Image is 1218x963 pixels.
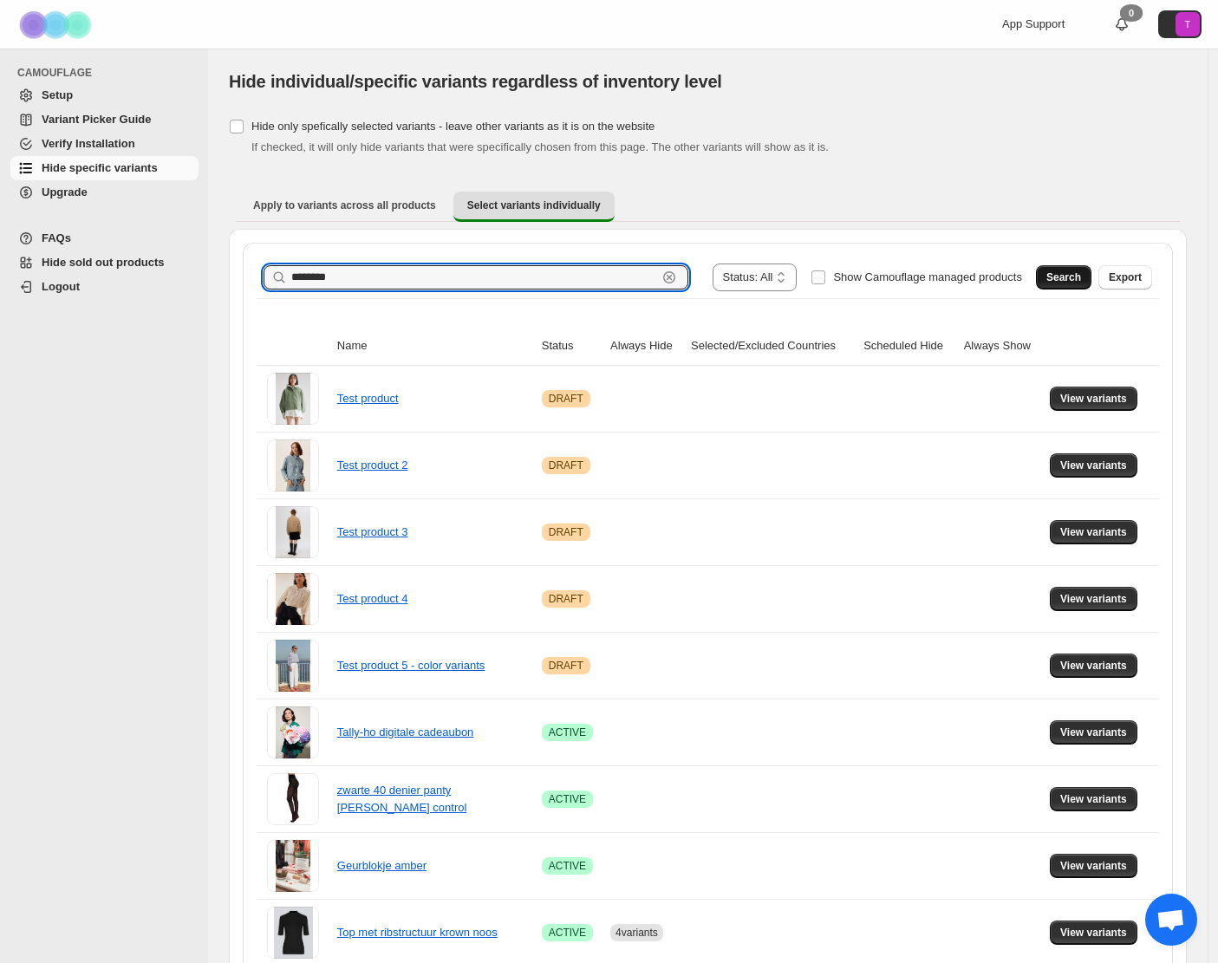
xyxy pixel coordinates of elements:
a: Open de chat [1145,894,1197,946]
button: Apply to variants across all products [239,192,450,219]
span: Select variants individually [467,198,601,212]
span: 4 variants [616,927,658,939]
span: View variants [1060,926,1127,940]
a: Test product 2 [337,459,408,472]
span: Search [1046,270,1081,284]
span: DRAFT [549,525,583,539]
span: DRAFT [549,392,583,406]
button: Export [1098,265,1152,290]
a: Setup [10,83,199,107]
span: Logout [42,280,80,293]
div: 0 [1120,4,1143,22]
span: App Support [1002,17,1065,30]
span: FAQs [42,231,71,244]
img: Camouflage [14,1,101,49]
span: DRAFT [549,459,583,472]
button: Clear [661,269,678,286]
a: zwarte 40 denier panty [PERSON_NAME] control [337,784,467,814]
th: Always Hide [605,327,686,366]
button: View variants [1050,854,1137,878]
span: View variants [1060,392,1127,406]
a: Test product 4 [337,592,408,605]
span: Hide individual/specific variants regardless of inventory level [229,72,722,91]
span: View variants [1060,592,1127,606]
a: FAQs [10,226,199,251]
th: Selected/Excluded Countries [686,327,858,366]
span: Hide specific variants [42,161,158,174]
a: Top met ribstructuur krown noos [337,926,498,939]
button: View variants [1050,387,1137,411]
a: Geurblokje amber [337,859,427,872]
span: View variants [1060,525,1127,539]
button: View variants [1050,520,1137,544]
th: Always Show [959,327,1045,366]
span: ACTIVE [549,726,586,739]
button: View variants [1050,453,1137,478]
span: View variants [1060,726,1127,739]
text: T [1185,19,1191,29]
span: View variants [1060,792,1127,806]
span: ACTIVE [549,926,586,940]
span: Setup [42,88,73,101]
span: Avatar with initials T [1176,12,1200,36]
span: DRAFT [549,659,583,673]
span: Export [1109,270,1142,284]
span: If checked, it will only hide variants that were specifically chosen from this page. The other va... [251,140,829,153]
a: Hide specific variants [10,156,199,180]
span: ACTIVE [549,792,586,806]
span: DRAFT [549,592,583,606]
a: Upgrade [10,180,199,205]
a: 0 [1113,16,1130,33]
button: View variants [1050,787,1137,811]
span: View variants [1060,459,1127,472]
a: Test product 5 - color variants [337,659,485,672]
button: View variants [1050,921,1137,945]
a: Test product 3 [337,525,408,538]
span: Hide only spefically selected variants - leave other variants as it is on the website [251,120,655,133]
a: Tally-ho digitale cadeaubon [337,726,474,739]
button: Search [1036,265,1091,290]
th: Status [537,327,605,366]
span: Hide sold out products [42,256,165,269]
span: Upgrade [42,185,88,198]
th: Scheduled Hide [858,327,959,366]
a: Verify Installation [10,132,199,156]
span: Variant Picker Guide [42,113,151,126]
span: Verify Installation [42,137,135,150]
span: View variants [1060,659,1127,673]
button: View variants [1050,654,1137,678]
button: Avatar with initials T [1158,10,1202,38]
button: View variants [1050,720,1137,745]
span: ACTIVE [549,859,586,873]
a: Hide sold out products [10,251,199,275]
span: Apply to variants across all products [253,198,436,212]
a: Test product [337,392,399,405]
th: Name [332,327,537,366]
span: Show Camouflage managed products [833,270,1022,283]
span: View variants [1060,859,1127,873]
a: Variant Picker Guide [10,107,199,132]
span: CAMOUFLAGE [17,66,199,80]
button: Select variants individually [453,192,615,222]
a: Logout [10,275,199,299]
button: View variants [1050,587,1137,611]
